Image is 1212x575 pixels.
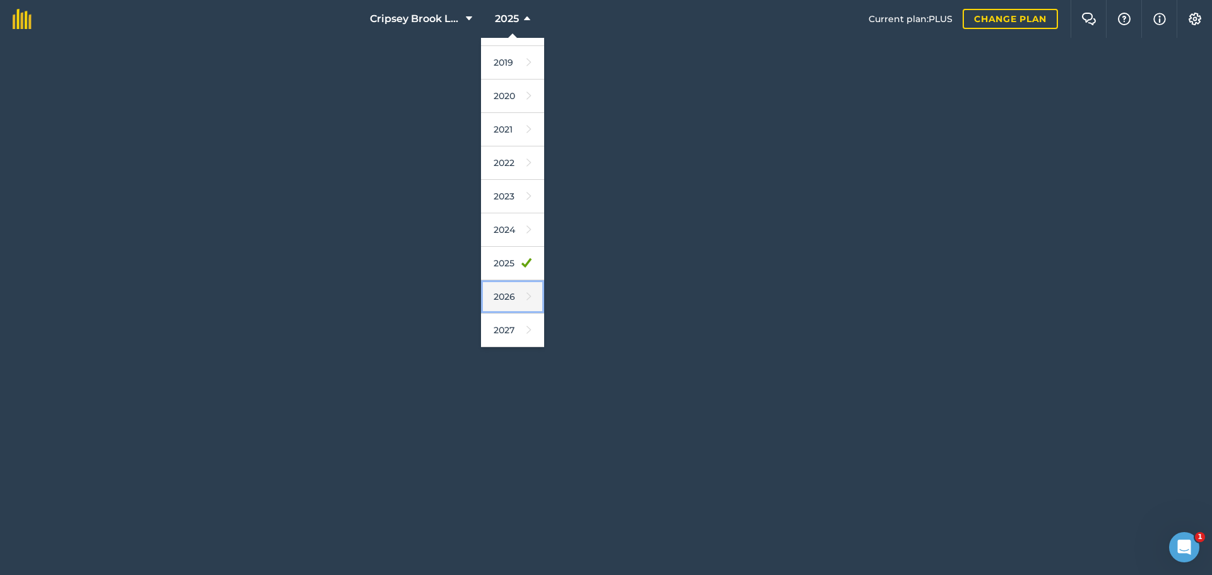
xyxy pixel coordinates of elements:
iframe: Intercom live chat [1169,532,1199,562]
a: 2026 [481,280,544,314]
span: Current plan : PLUS [869,12,953,26]
img: A cog icon [1187,13,1203,25]
img: A question mark icon [1117,13,1132,25]
img: svg+xml;base64,PHN2ZyB4bWxucz0iaHR0cDovL3d3dy53My5vcmcvMjAwMC9zdmciIHdpZHRoPSIxNyIgaGVpZ2h0PSIxNy... [1153,11,1166,27]
a: 2025 [481,247,544,280]
img: Two speech bubbles overlapping with the left bubble in the forefront [1081,13,1096,25]
a: 2021 [481,113,544,146]
a: 2027 [481,314,544,347]
span: 2025 [495,11,519,27]
a: 2024 [481,213,544,247]
img: fieldmargin Logo [13,9,32,29]
a: 2022 [481,146,544,180]
a: 2020 [481,80,544,113]
span: Cripsey Brook Limited [370,11,461,27]
a: Change plan [963,9,1058,29]
a: 2019 [481,46,544,80]
a: 2023 [481,180,544,213]
span: 1 [1195,532,1205,542]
